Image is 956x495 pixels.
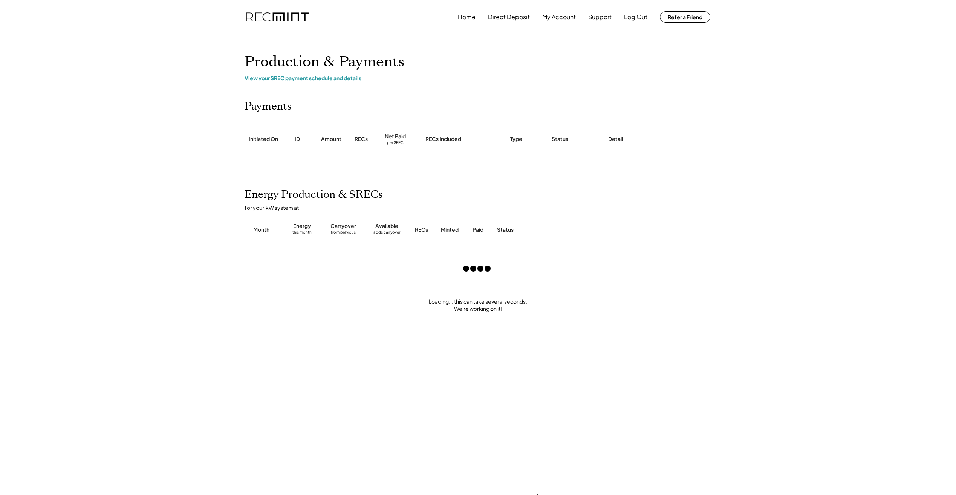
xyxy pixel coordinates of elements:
[295,135,300,143] div: ID
[488,9,530,24] button: Direct Deposit
[245,100,292,113] h2: Payments
[321,135,341,143] div: Amount
[497,226,625,234] div: Status
[330,222,356,230] div: Carryover
[425,135,461,143] div: RECs Included
[458,9,476,24] button: Home
[660,11,710,23] button: Refer a Friend
[245,188,383,201] h2: Energy Production & SRECs
[542,9,576,24] button: My Account
[588,9,612,24] button: Support
[245,53,712,71] h1: Production & Payments
[246,12,309,22] img: recmint-logotype%403x.png
[415,226,428,234] div: RECs
[355,135,368,143] div: RECs
[249,135,278,143] div: Initiated On
[292,230,312,237] div: this month
[608,135,623,143] div: Detail
[253,226,269,234] div: Month
[387,140,404,146] div: per SREC
[245,204,719,211] div: for your kW system at
[473,226,483,234] div: Paid
[441,226,459,234] div: Minted
[237,298,719,313] div: Loading... this can take several seconds. We're working on it!
[373,230,400,237] div: adds carryover
[624,9,647,24] button: Log Out
[245,75,712,81] div: View your SREC payment schedule and details
[385,133,406,140] div: Net Paid
[552,135,568,143] div: Status
[293,222,311,230] div: Energy
[331,230,356,237] div: from previous
[375,222,398,230] div: Available
[510,135,522,143] div: Type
